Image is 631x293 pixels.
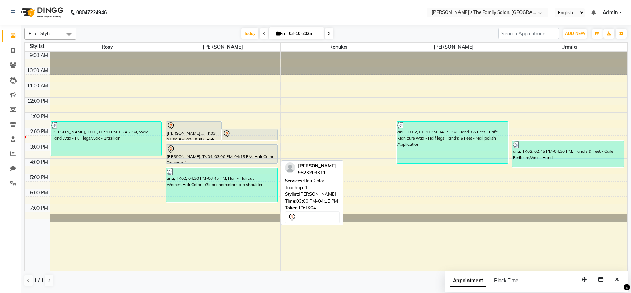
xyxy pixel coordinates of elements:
[222,129,277,140] div: [PERSON_NAME], TK05, 02:00 PM-02:45 PM, Hair - Haircut Women
[285,204,340,211] div: TK04
[50,43,165,51] span: Rosy
[450,275,486,287] span: Appointment
[76,3,107,22] b: 08047224946
[397,122,508,163] div: anu, TK02, 01:30 PM-04:15 PM, Hand’s & Feet - Cafe Manicure,Wax - Half legs,Hand’s & Feet - Nail ...
[285,198,296,204] span: Time:
[26,82,50,90] div: 11:00 AM
[28,52,50,59] div: 9:00 AM
[34,277,44,284] span: 1 / 1
[274,31,287,36] span: Fri
[18,3,65,22] img: logo
[281,43,396,51] span: Renuka
[26,98,50,105] div: 12:00 PM
[287,28,322,39] input: 2025-10-03
[285,191,340,198] div: [PERSON_NAME]
[285,178,327,190] span: Hair Color - Touchup-1
[166,145,277,163] div: [PERSON_NAME], TK04, 03:00 PM-04:15 PM, Hair Color - Touchup-1
[563,29,587,39] button: ADD NEW
[603,9,618,16] span: Admin
[29,189,50,196] div: 6:00 PM
[396,43,511,51] span: [PERSON_NAME]
[51,122,162,156] div: [PERSON_NAME], TK01, 01:30 PM-03:45 PM, Wax - Hand,Wax - Full legs,Wax - Brazilian
[165,43,280,51] span: [PERSON_NAME]
[166,122,221,140] div: [PERSON_NAME] .., TK03, 01:30 PM-02:45 PM, Hair Color - Touchup-1
[29,143,50,151] div: 3:00 PM
[285,162,295,173] img: profile
[29,31,53,36] span: Filter Stylist
[285,198,340,205] div: 03:00 PM-04:15 PM
[511,43,627,51] span: urmila
[298,169,336,176] div: 9823203311
[166,168,277,202] div: anu, TK02, 04:30 PM-06:45 PM, Hair - Haircut Women,Hair Color - Global haircolor upto shoulder
[26,67,50,74] div: 10:00 AM
[29,113,50,120] div: 1:00 PM
[29,174,50,181] div: 5:00 PM
[25,43,50,50] div: Stylist
[494,277,518,284] span: Block Time
[498,28,559,39] input: Search Appointment
[612,274,622,285] button: Close
[29,204,50,212] div: 7:00 PM
[285,205,305,210] span: Token ID:
[285,178,304,183] span: Services:
[565,31,585,36] span: ADD NEW
[298,163,336,168] span: [PERSON_NAME]
[241,28,258,39] span: Today
[512,141,623,167] div: anu, TK02, 02:45 PM-04:30 PM, Hand’s & Feet - Cafe Pedicure,Wax - Hand
[285,191,299,197] span: Stylist:
[29,128,50,135] div: 2:00 PM
[29,159,50,166] div: 4:00 PM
